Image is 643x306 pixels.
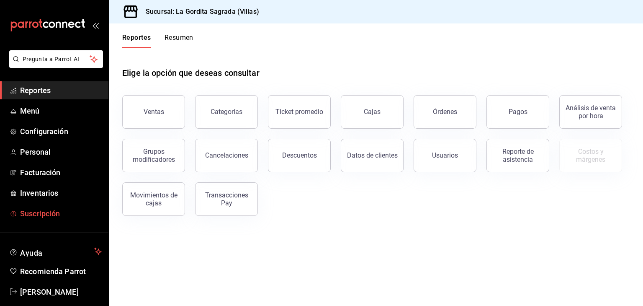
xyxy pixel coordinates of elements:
[92,22,99,29] button: open_drawer_menu
[20,286,102,298] span: [PERSON_NAME]
[165,34,193,48] button: Resumen
[144,108,164,116] div: Ventas
[128,148,180,163] div: Grupos modificadores
[414,95,476,129] button: Órdenes
[20,246,91,257] span: Ayuda
[20,105,102,117] span: Menú
[122,34,193,48] div: navigation tabs
[565,148,617,163] div: Costos y márgenes
[20,85,102,96] span: Reportes
[122,34,151,48] button: Reportes
[211,108,242,116] div: Categorías
[341,95,404,129] a: Cajas
[20,167,102,178] span: Facturación
[433,108,457,116] div: Órdenes
[122,95,185,129] button: Ventas
[559,95,622,129] button: Análisis de venta por hora
[128,191,180,207] div: Movimientos de cajas
[205,151,248,159] div: Cancelaciones
[201,191,252,207] div: Transacciones Pay
[20,187,102,199] span: Inventarios
[364,107,381,117] div: Cajas
[23,55,90,64] span: Pregunta a Parrot AI
[282,151,317,159] div: Descuentos
[432,151,458,159] div: Usuarios
[268,139,331,172] button: Descuentos
[122,67,260,79] h1: Elige la opción que deseas consultar
[414,139,476,172] button: Usuarios
[347,151,398,159] div: Datos de clientes
[341,139,404,172] button: Datos de clientes
[20,266,102,277] span: Recomienda Parrot
[486,139,549,172] button: Reporte de asistencia
[195,139,258,172] button: Cancelaciones
[122,182,185,216] button: Movimientos de cajas
[9,50,103,68] button: Pregunta a Parrot AI
[122,139,185,172] button: Grupos modificadores
[20,208,102,219] span: Suscripción
[509,108,527,116] div: Pagos
[195,95,258,129] button: Categorías
[559,139,622,172] button: Contrata inventarios para ver este reporte
[565,104,617,120] div: Análisis de venta por hora
[492,148,544,163] div: Reporte de asistencia
[20,126,102,137] span: Configuración
[20,146,102,158] span: Personal
[6,61,103,70] a: Pregunta a Parrot AI
[486,95,549,129] button: Pagos
[268,95,331,129] button: Ticket promedio
[195,182,258,216] button: Transacciones Pay
[275,108,323,116] div: Ticket promedio
[139,7,259,17] h3: Sucursal: La Gordita Sagrada (Villas)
